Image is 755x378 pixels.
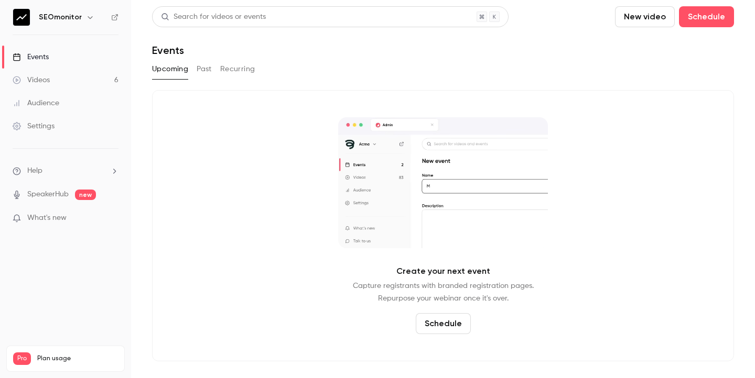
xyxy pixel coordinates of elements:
[37,354,118,363] span: Plan usage
[152,61,188,77] button: Upcoming
[197,61,212,77] button: Past
[13,75,50,85] div: Videos
[27,165,42,176] span: Help
[13,98,59,108] div: Audience
[161,12,266,23] div: Search for videos or events
[220,61,255,77] button: Recurring
[13,52,49,62] div: Events
[396,265,490,277] p: Create your next event
[152,44,184,57] h1: Events
[416,313,471,334] button: Schedule
[353,280,534,305] p: Capture registrants with branded registration pages. Repurpose your webinar once it's over.
[13,9,30,26] img: SEOmonitor
[75,190,96,200] span: new
[39,12,82,23] h6: SEOmonitor
[106,214,118,223] iframe: Noticeable Trigger
[615,6,675,27] button: New video
[27,189,69,200] a: SpeakerHub
[13,165,118,176] li: help-dropdown-opener
[13,352,31,365] span: Pro
[679,6,734,27] button: Schedule
[13,121,55,131] div: Settings
[27,213,67,224] span: What's new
